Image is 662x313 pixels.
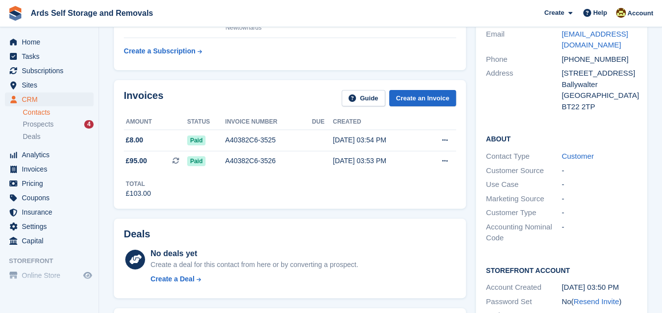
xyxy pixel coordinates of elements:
th: Status [187,114,225,130]
div: A40382C6-3525 [225,135,312,145]
span: Pricing [22,177,81,190]
a: Resend Invite [573,297,619,306]
div: Use Case [486,179,561,190]
div: No deals yet [151,248,358,260]
a: menu [5,162,94,176]
a: Customer [561,152,594,160]
span: Invoices [22,162,81,176]
a: menu [5,205,94,219]
div: Password Set [486,296,561,308]
div: [DATE] 03:54 PM [333,135,422,145]
div: BT22 2TP [561,101,637,113]
div: Create a Subscription [124,46,196,56]
div: A40382C6-3526 [225,156,312,166]
span: Home [22,35,81,49]
h2: Storefront Account [486,265,637,275]
a: Prospects 4 [23,119,94,130]
div: Contact Type [486,151,561,162]
th: Due [312,114,333,130]
span: ( ) [571,297,621,306]
a: Create a Deal [151,274,358,284]
a: menu [5,220,94,233]
div: Create a deal for this contact from here or by converting a prospect. [151,260,358,270]
div: Customer Type [486,207,561,219]
div: - [561,193,637,205]
div: Ballywalter [561,79,637,90]
img: Mark McFerran [616,8,626,18]
th: Amount [124,114,187,130]
div: Create a Deal [151,274,195,284]
span: Create [544,8,564,18]
a: Deals [23,132,94,142]
a: menu [5,78,94,92]
a: Preview store [82,269,94,281]
div: - [561,165,637,177]
a: Ards Self Storage and Removals [27,5,157,21]
a: menu [5,234,94,248]
div: Email [486,29,561,51]
a: menu [5,92,94,106]
span: Sites [22,78,81,92]
span: Online Store [22,268,81,282]
span: Coupons [22,191,81,205]
a: menu [5,49,94,63]
span: £95.00 [126,156,147,166]
div: Phone [486,54,561,65]
div: - [561,222,637,244]
div: [PHONE_NUMBER] [561,54,637,65]
div: - [561,207,637,219]
h2: About [486,134,637,143]
a: Create an Invoice [389,90,457,106]
span: Paid [187,135,205,145]
span: Account [627,8,653,18]
h2: Deals [124,228,150,240]
div: Accounting Nominal Code [486,222,561,244]
span: Subscriptions [22,64,81,78]
span: Paid [187,156,205,166]
a: [EMAIL_ADDRESS][DOMAIN_NAME] [561,30,628,49]
a: menu [5,64,94,78]
span: £8.00 [126,135,143,145]
th: Invoice number [225,114,312,130]
div: Total [126,179,151,188]
img: stora-icon-8386f47178a22dfd0bd8f6a31ec36ba5ce8667c1dd55bd0f319d3a0aa187defe.svg [8,6,23,21]
div: Newtownards [225,23,300,32]
a: Contacts [23,108,94,117]
span: Insurance [22,205,81,219]
span: Prospects [23,120,53,129]
a: Create a Subscription [124,42,202,60]
div: No [561,296,637,308]
a: menu [5,268,94,282]
th: Created [333,114,422,130]
div: Customer Source [486,165,561,177]
div: - [561,179,637,190]
a: menu [5,177,94,190]
span: Analytics [22,148,81,162]
span: Help [593,8,607,18]
span: Settings [22,220,81,233]
span: Tasks [22,49,81,63]
div: Marketing Source [486,193,561,205]
a: Guide [342,90,385,106]
a: menu [5,35,94,49]
h2: Invoices [124,90,163,106]
span: Deals [23,132,41,141]
div: £103.00 [126,188,151,199]
div: [DATE] 03:53 PM [333,156,422,166]
div: 4 [84,120,94,129]
span: CRM [22,92,81,106]
div: [STREET_ADDRESS] [561,68,637,79]
span: Storefront [9,256,99,266]
div: Address [486,68,561,112]
div: [DATE] 03:50 PM [561,282,637,293]
a: menu [5,148,94,162]
a: menu [5,191,94,205]
div: Account Created [486,282,561,293]
div: [GEOGRAPHIC_DATA] [561,90,637,101]
span: Capital [22,234,81,248]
